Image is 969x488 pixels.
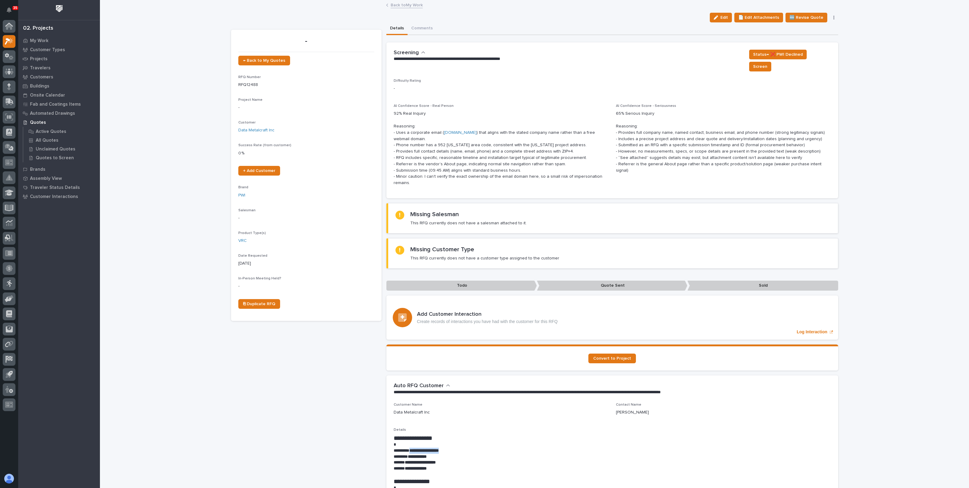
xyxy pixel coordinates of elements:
[3,472,15,485] button: users-avatar
[394,50,425,56] button: Screening
[238,104,374,111] p: -
[588,354,636,363] a: Convert to Project
[36,138,58,143] p: All Quotes
[417,319,558,324] p: Create records of interactions you have had with the customer for this RFQ
[616,110,831,173] p: 65% Serious Inquiry Reasoning: - Provides full company name, named contact, business email, and p...
[3,4,15,16] button: Notifications
[18,183,100,192] a: Traveler Status Details
[386,295,838,340] a: Log Interaction
[238,283,374,289] p: -
[30,194,78,199] p: Customer Interactions
[238,209,256,212] span: Salesman
[738,14,779,21] span: 📄 Edit Attachments
[238,82,374,88] p: RFQ12488
[238,98,263,102] span: Project Name
[18,36,100,45] a: My Work
[36,147,75,152] p: Unclaimed Quotes
[30,111,75,116] p: Automated Drawings
[386,281,537,291] p: Todo
[243,58,285,63] span: ← Back to My Quotes
[243,169,275,173] span: + Add Customer
[537,281,687,291] p: Quote Sent
[417,311,558,318] h3: Add Customer Interaction
[30,65,51,71] p: Travelers
[410,256,559,261] p: This RFQ currently does not have a customer type assigned to the customer
[13,6,17,10] p: 35
[394,383,444,389] h2: Auto RFQ Customer
[18,45,100,54] a: Customer Types
[238,121,256,124] span: Customer
[36,155,74,161] p: Quotes to Screen
[18,63,100,72] a: Travelers
[18,100,100,109] a: Fab and Coatings Items
[710,13,732,22] button: Edit
[789,14,823,21] span: 🆕 Revise Quote
[30,47,65,53] p: Customer Types
[410,220,527,226] p: This RFQ currently does not have a salesman attached to it.
[18,91,100,100] a: Onsite Calendar
[238,277,281,280] span: In-Person Meeting Held?
[238,192,245,199] a: PWI
[720,15,728,20] span: Edit
[749,50,807,59] button: Status→ ❌ PWI Declined
[18,192,100,201] a: Customer Interactions
[238,231,266,235] span: Product Type(s)
[753,51,803,58] span: Status→ ❌ PWI Declined
[444,130,477,135] a: [DOMAIN_NAME]
[394,110,609,186] p: 92% Real Inquiry Reasoning: - Uses a corporate email ( ) that aligns with the stated company name...
[238,127,274,134] a: Data Metalcraft Inc
[749,62,771,71] button: Screen
[238,166,280,176] a: + Add Customer
[616,403,641,407] span: Contact Name
[238,260,374,267] p: [DATE]
[238,215,374,221] p: -
[394,79,421,83] span: Difficulty Rating
[30,185,80,190] p: Traveler Status Details
[797,329,827,335] p: Log Interaction
[616,409,649,416] p: [PERSON_NAME]
[54,3,65,14] img: Workspace Logo
[18,118,100,127] a: Quotes
[238,299,280,309] a: ⎘ Duplicate RFQ
[593,356,631,361] span: Convert to Project
[734,13,783,22] button: 📄 Edit Attachments
[23,127,100,136] a: Active Quotes
[687,281,838,291] p: Sold
[394,50,419,56] h2: Screening
[30,167,45,172] p: Brands
[394,104,454,108] span: AI Confidence Score - Real Person
[238,238,247,244] a: VRC
[785,13,827,22] button: 🆕 Revise Quote
[23,145,100,153] a: Unclaimed Quotes
[30,102,81,107] p: Fab and Coatings Items
[408,22,436,35] button: Comments
[30,56,48,62] p: Projects
[243,302,275,306] span: ⎘ Duplicate RFQ
[391,1,423,8] a: Back toMy Work
[238,75,261,79] span: RFQ Number
[394,85,831,92] p: -
[616,104,676,108] span: AI Confidence Score - Seriousness
[23,153,100,162] a: Quotes to Screen
[238,254,267,258] span: Date Requested
[18,72,100,81] a: Customers
[394,383,450,389] button: Auto RFQ Customer
[410,211,459,218] h2: Missing Salesman
[30,38,48,44] p: My Work
[394,409,430,416] p: Data Metalcraft Inc
[23,136,100,144] a: All Quotes
[18,54,100,63] a: Projects
[394,403,422,407] span: Customer Name
[30,84,49,89] p: Buildings
[238,150,374,157] p: 0 %
[18,81,100,91] a: Buildings
[410,246,474,253] h2: Missing Customer Type
[30,120,46,125] p: Quotes
[238,143,291,147] span: Success Rate (from customer)
[8,7,15,17] div: Notifications35
[36,129,66,134] p: Active Quotes
[394,428,406,432] span: Details
[18,109,100,118] a: Automated Drawings
[238,56,290,65] a: ← Back to My Quotes
[30,176,62,181] p: Assembly View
